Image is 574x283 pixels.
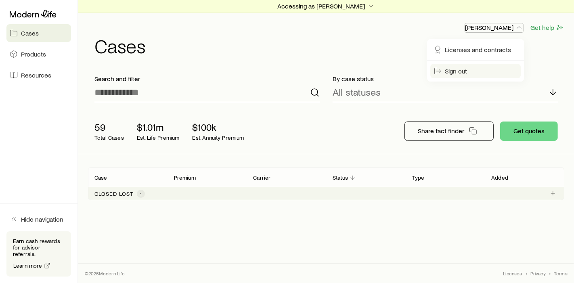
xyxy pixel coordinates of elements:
[21,29,39,37] span: Cases
[404,122,494,141] button: Share fact finder
[526,270,527,277] span: •
[137,122,180,133] p: $1.01m
[140,191,142,197] span: 1
[445,67,467,75] span: Sign out
[85,270,125,277] p: © 2025 Modern Life
[430,42,521,57] a: Licenses and contracts
[549,270,551,277] span: •
[13,263,42,268] span: Learn more
[278,2,375,10] p: Accessing as [PERSON_NAME]
[94,174,107,181] p: Case
[418,127,464,135] p: Share fact finder
[21,71,51,79] span: Resources
[193,134,244,141] p: Est. Annuity Premium
[554,270,568,277] a: Terms
[6,66,71,84] a: Resources
[465,23,524,33] button: [PERSON_NAME]
[412,174,425,181] p: Type
[503,270,522,277] a: Licenses
[445,46,511,54] span: Licenses and contracts
[94,122,124,133] p: 59
[465,23,523,31] p: [PERSON_NAME]
[333,75,558,83] p: By case status
[430,64,521,78] button: Sign out
[491,174,508,181] p: Added
[6,45,71,63] a: Products
[137,134,180,141] p: Est. Life Premium
[6,231,71,277] div: Earn cash rewards for advisor referrals.Learn more
[21,215,63,223] span: Hide navigation
[193,122,244,133] p: $100k
[500,122,558,141] button: Get quotes
[253,174,270,181] p: Carrier
[333,86,381,98] p: All statuses
[94,36,564,55] h1: Cases
[94,75,320,83] p: Search and filter
[333,174,348,181] p: Status
[21,50,46,58] span: Products
[6,24,71,42] a: Cases
[530,270,546,277] a: Privacy
[13,238,65,257] p: Earn cash rewards for advisor referrals.
[94,134,124,141] p: Total Cases
[174,174,196,181] p: Premium
[94,191,134,197] p: Closed lost
[6,210,71,228] button: Hide navigation
[530,23,564,32] button: Get help
[88,167,564,200] div: Client cases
